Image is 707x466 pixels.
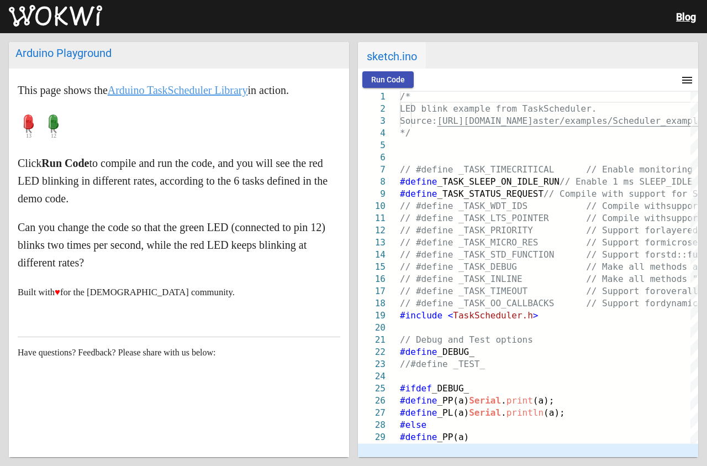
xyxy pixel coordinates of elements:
[358,310,386,322] div: 19
[400,298,661,308] span: // #define _TASK_OO_CALLBACKS // Support for
[358,395,386,407] div: 26
[437,176,560,187] span: _TASK_SLEEP_ON_IDLE_RUN
[400,432,437,442] span: #define
[15,46,342,60] div: Arduino Playground
[400,201,666,211] span: // #define _TASK_WDT_IDS // Compile with
[469,407,501,418] span: Serial
[400,286,661,296] span: // #define _TASK_TIMEOUT // Support for
[358,200,386,212] div: 10
[362,71,414,88] button: Run Code
[501,395,506,406] span: .
[358,261,386,273] div: 15
[41,157,89,169] strong: Run Code
[400,164,666,175] span: // #define _TASK_TIMECRITICAL // Enable monit
[55,287,60,297] span: ♥
[371,75,405,84] span: Run Code
[469,395,501,406] span: Serial
[400,249,661,260] span: // #define _TASK_STD_FUNCTION // Support for
[358,127,386,139] div: 4
[437,432,469,442] span: _PP(a)
[358,358,386,370] div: 23
[400,116,437,126] span: Source:
[676,11,696,23] a: Blog
[358,346,386,358] div: 22
[400,310,442,321] span: #include
[432,383,469,394] span: _DEBUG_
[18,218,340,271] p: Can you change the code so that the green LED (connected to pin 12) blinks two times per second, ...
[358,237,386,249] div: 13
[358,370,386,383] div: 24
[544,407,565,418] span: (a);
[358,285,386,297] div: 17
[448,310,453,321] span: <
[358,297,386,310] div: 18
[358,188,386,200] div: 9
[358,273,386,285] div: 16
[400,383,432,394] span: #ifdef
[358,383,386,395] div: 25
[400,261,666,272] span: // #define _TASK_DEBUG // Make all met
[108,84,248,96] a: Arduino TaskScheduler Library
[358,176,386,188] div: 8
[400,103,597,114] span: LED blink example from TaskScheduler.
[437,407,469,418] span: _PL(a)
[358,419,386,431] div: 28
[358,224,386,237] div: 12
[400,420,426,430] span: #else
[400,359,485,369] span: //#define _TEST_
[453,310,533,321] span: TaskScheduler.h
[533,395,555,406] span: (a);
[358,115,386,127] div: 3
[358,103,386,115] div: 2
[358,164,386,176] div: 7
[18,81,340,99] p: This page shows the in action.
[358,91,386,103] div: 1
[400,176,437,187] span: #define
[18,154,340,207] p: Click to compile and run the code, and you will see the red LED blinking in different rates, acco...
[400,225,661,235] span: // #define _TASK_PRIORITY // Support for
[437,189,544,199] span: _TASK_STATUS_REQUEST
[533,310,539,321] span: >
[18,348,216,357] span: Have questions? Feedback? Please share with us below:
[437,395,469,406] span: _PP(a)
[400,347,437,357] span: #define
[506,407,544,418] span: println
[400,237,661,248] span: // #define _TASK_MICRO_RES // Support for
[400,189,437,199] span: #define
[358,42,426,69] span: sketch.ino
[358,407,386,419] div: 27
[400,407,437,418] span: #define
[400,213,666,223] span: // #define _TASK_LTS_POINTER // Compile with
[18,287,235,297] small: Built with for the [DEMOGRAPHIC_DATA] community.
[358,249,386,261] div: 14
[358,139,386,151] div: 5
[400,274,666,284] span: // #define _TASK_INLINE // Make all met
[358,334,386,346] div: 21
[358,431,386,443] div: 29
[358,322,386,334] div: 20
[400,334,533,345] span: // Debug and Test options
[9,5,102,27] img: Wokwi
[437,116,532,126] span: [URL][DOMAIN_NAME]
[358,151,386,164] div: 6
[358,212,386,224] div: 11
[437,347,474,357] span: _DEBUG_
[506,395,533,406] span: print
[680,74,694,87] mat-icon: menu
[400,395,437,406] span: #define
[501,407,506,418] span: .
